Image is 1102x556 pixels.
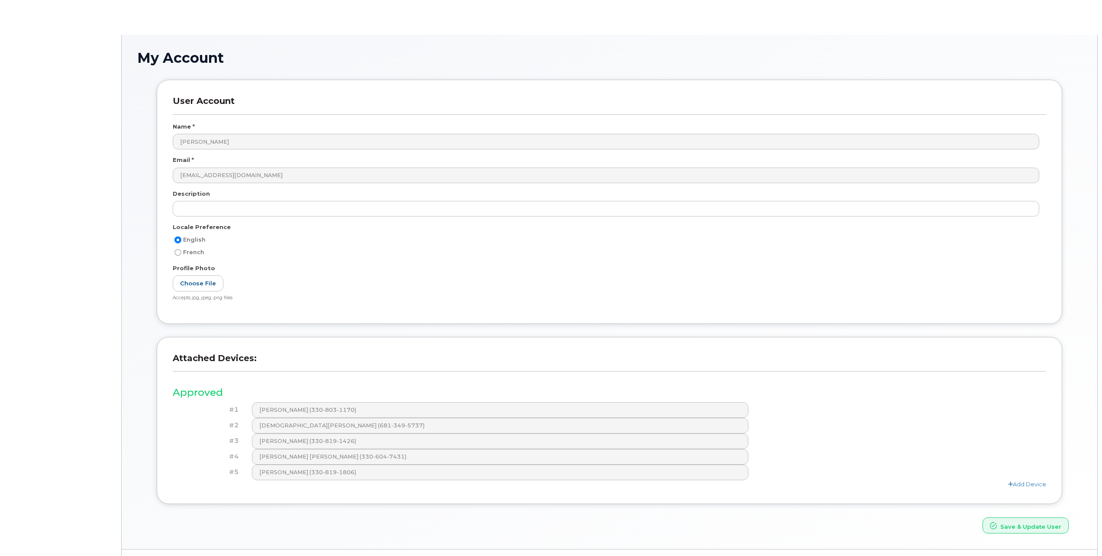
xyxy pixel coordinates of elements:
[179,406,239,414] h4: #1
[173,190,210,198] label: Description
[1008,481,1046,488] a: Add Device
[183,249,204,255] span: French
[179,469,239,476] h4: #5
[173,264,215,272] label: Profile Photo
[173,156,194,164] label: Email *
[173,353,1046,372] h3: Attached Devices:
[179,422,239,429] h4: #2
[179,453,239,460] h4: #4
[174,236,181,243] input: English
[179,437,239,445] h4: #3
[173,387,1046,398] h3: Approved
[173,123,195,131] label: Name *
[983,517,1069,533] button: Save & Update User
[173,96,1046,114] h3: User Account
[173,295,1039,301] div: Accepts jpg, jpeg, png files
[173,275,223,291] label: Choose File
[183,236,206,243] span: English
[174,249,181,256] input: French
[137,50,1082,65] h1: My Account
[173,223,231,231] label: Locale Preference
